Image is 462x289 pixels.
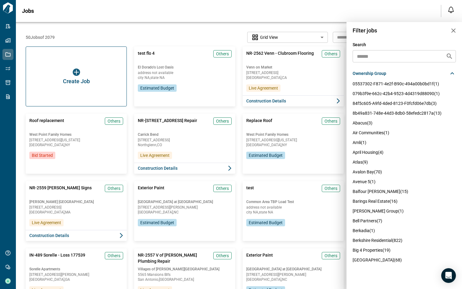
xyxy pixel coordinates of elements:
[353,228,375,233] span: berkadia (1)
[353,199,398,204] span: barings real estate (16)
[353,189,408,194] span: balfour [PERSON_NAME] (15)
[353,160,368,165] span: atlas (9)
[353,111,442,116] span: 8b49a831-748e-44d3-8db0-58efedc2817a (13)
[353,42,366,47] span: Search
[353,218,382,223] span: bell partners (7)
[353,258,402,262] span: [GEOGRAPHIC_DATA] (68)
[353,81,439,86] span: 05537302-f871-4e2f-b90c-494a00b0bd1f (1)
[353,248,391,253] span: big 4 properties (19)
[353,91,440,96] span: 079b3f9e-662c-42b4-9523-4d4319d88090 (1)
[353,150,383,155] span: april housing (4)
[353,101,437,106] span: 84f5c605-a9fd-4ded-8123-f0fcfd06e7db (3)
[353,169,382,174] span: avalon bay (70)
[441,268,456,283] div: Open Intercom Messenger
[353,238,402,243] span: berkshire residential (822)
[353,140,366,145] span: amli (1)
[353,209,404,213] span: [PERSON_NAME] group (1)
[445,52,454,61] button: Open
[353,70,386,76] span: ownership group
[353,179,376,184] span: avenue 5 (1)
[353,130,389,135] span: air communities (1)
[353,28,377,34] span: Filter jobs
[353,120,372,125] span: abacus (3)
